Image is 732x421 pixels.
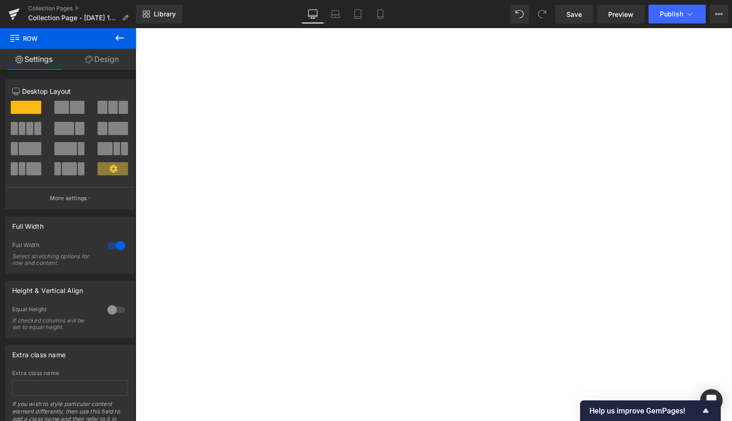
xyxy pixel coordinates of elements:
div: Height & Vertical Align [12,281,83,294]
a: Mobile [369,5,392,23]
div: Full Width [12,217,44,230]
button: Undo [510,5,529,23]
div: If checked columns will be set to equal height. [12,317,97,331]
a: Tablet [347,5,369,23]
div: Full Width [12,241,98,251]
div: Extra class name [12,346,66,359]
a: Desktop [302,5,324,23]
button: More [709,5,728,23]
span: Save [566,9,582,19]
a: Design [68,49,136,70]
p: Desktop Layout [12,86,128,96]
a: Preview [597,5,645,23]
span: Library [154,10,176,18]
div: Open Intercom Messenger [700,389,723,412]
a: New Library [136,5,182,23]
div: Extra class name [12,370,128,376]
button: Publish [649,5,706,23]
div: Select stretching options for row and content. [12,253,97,266]
p: More settings [50,194,87,203]
span: Preview [608,9,634,19]
span: Publish [660,10,683,18]
span: Collection Page - [DATE] 14:58:16 [28,14,118,22]
span: Row [9,28,103,49]
div: Equal Height [12,306,98,316]
button: More settings [6,187,134,209]
span: Help us improve GemPages! [589,406,700,415]
a: Collection Pages [28,5,136,12]
button: Show survey - Help us improve GemPages! [589,405,711,416]
button: Redo [533,5,551,23]
a: Laptop [324,5,347,23]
